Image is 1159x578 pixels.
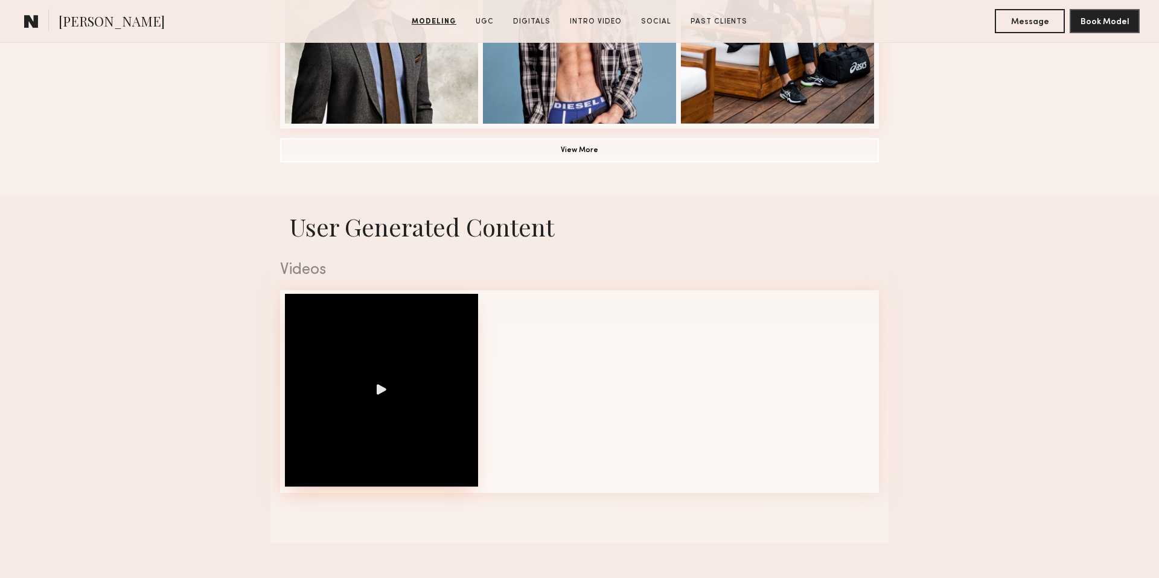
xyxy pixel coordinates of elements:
[270,211,889,243] h1: User Generated Content
[471,16,499,27] a: UGC
[59,12,165,33] span: [PERSON_NAME]
[565,16,627,27] a: Intro Video
[407,16,461,27] a: Modeling
[1070,16,1140,26] a: Book Model
[280,138,879,162] button: View More
[686,16,752,27] a: Past Clients
[508,16,555,27] a: Digitals
[636,16,676,27] a: Social
[280,262,879,278] div: Videos
[1070,9,1140,33] button: Book Model
[995,9,1065,33] button: Message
